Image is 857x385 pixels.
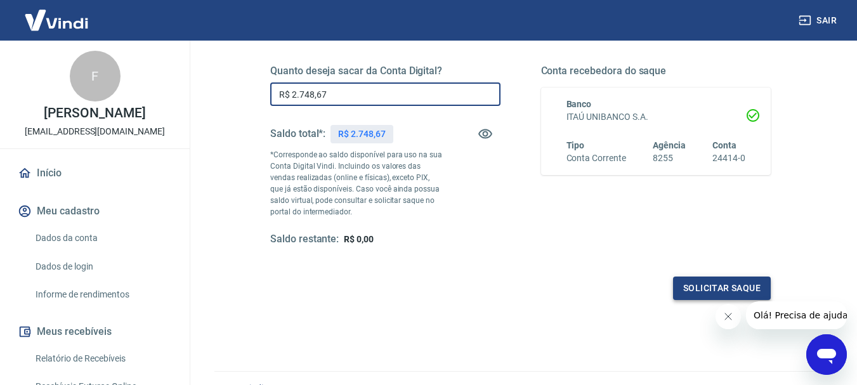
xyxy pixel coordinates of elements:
[673,277,771,300] button: Solicitar saque
[712,152,745,165] h6: 24414-0
[270,149,443,218] p: *Corresponde ao saldo disponível para uso na sua Conta Digital Vindi. Incluindo os valores das ve...
[44,107,145,120] p: [PERSON_NAME]
[653,140,686,150] span: Agência
[566,152,626,165] h6: Conta Corrente
[25,125,165,138] p: [EMAIL_ADDRESS][DOMAIN_NAME]
[806,334,847,375] iframe: Botão para abrir a janela de mensagens
[566,99,592,109] span: Banco
[8,9,107,19] span: Olá! Precisa de ajuda?
[270,65,500,77] h5: Quanto deseja sacar da Conta Digital?
[30,254,174,280] a: Dados de login
[15,159,174,187] a: Início
[541,65,771,77] h5: Conta recebedora do saque
[338,127,385,141] p: R$ 2.748,67
[15,318,174,346] button: Meus recebíveis
[270,233,339,246] h5: Saldo restante:
[746,301,847,329] iframe: Mensagem da empresa
[344,234,374,244] span: R$ 0,00
[15,197,174,225] button: Meu cadastro
[566,140,585,150] span: Tipo
[796,9,842,32] button: Sair
[653,152,686,165] h6: 8255
[712,140,736,150] span: Conta
[15,1,98,39] img: Vindi
[30,282,174,308] a: Informe de rendimentos
[566,110,746,124] h6: ITAÚ UNIBANCO S.A.
[30,346,174,372] a: Relatório de Recebíveis
[30,225,174,251] a: Dados da conta
[270,127,325,140] h5: Saldo total*:
[70,51,121,101] div: F
[716,304,741,329] iframe: Fechar mensagem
